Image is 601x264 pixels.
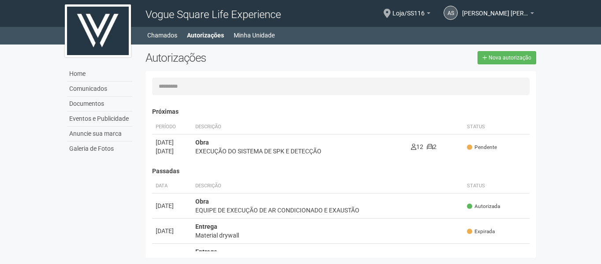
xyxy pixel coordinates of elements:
[392,11,430,18] a: Loja/SS116
[234,29,275,41] a: Minha Unidade
[467,228,495,235] span: Expirada
[489,55,531,61] span: Nova autorização
[152,120,192,134] th: Período
[463,120,530,134] th: Status
[156,138,188,147] div: [DATE]
[411,143,423,150] span: 12
[195,248,217,255] strong: Entrega
[67,67,132,82] a: Home
[462,11,534,18] a: [PERSON_NAME] [PERSON_NAME]
[392,1,425,17] span: Loja/SS116
[195,231,460,240] div: Material drywall
[427,143,437,150] span: 2
[195,139,209,146] strong: Obra
[67,82,132,97] a: Comunicados
[195,147,404,156] div: EXECUÇÃO DO SISTEMA DE SPK E DETECÇÃO
[192,120,407,134] th: Descrição
[195,223,217,230] strong: Entrega
[152,108,530,115] h4: Próximas
[156,201,188,210] div: [DATE]
[467,144,497,151] span: Pendente
[195,198,209,205] strong: Obra
[444,6,458,20] a: as
[147,29,177,41] a: Chamados
[67,141,132,156] a: Galeria de Fotos
[195,206,460,215] div: EQUIPE DE EXECUÇÃO DE AR CONDICIONADO E EXAUSTÃO
[152,179,192,193] th: Data
[67,126,132,141] a: Anuncie sua marca
[67,97,132,112] a: Documentos
[146,51,334,64] h2: Autorizações
[67,112,132,126] a: Eventos e Publicidade
[65,4,131,57] img: logo.jpg
[462,1,528,17] span: andre silva de castro
[463,179,530,193] th: Status
[478,51,536,64] a: Nova autorização
[152,168,530,175] h4: Passadas
[156,227,188,235] div: [DATE]
[146,8,281,21] span: Vogue Square Life Experience
[187,29,224,41] a: Autorizações
[467,203,500,210] span: Autorizada
[192,179,464,193] th: Descrição
[156,147,188,156] div: [DATE]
